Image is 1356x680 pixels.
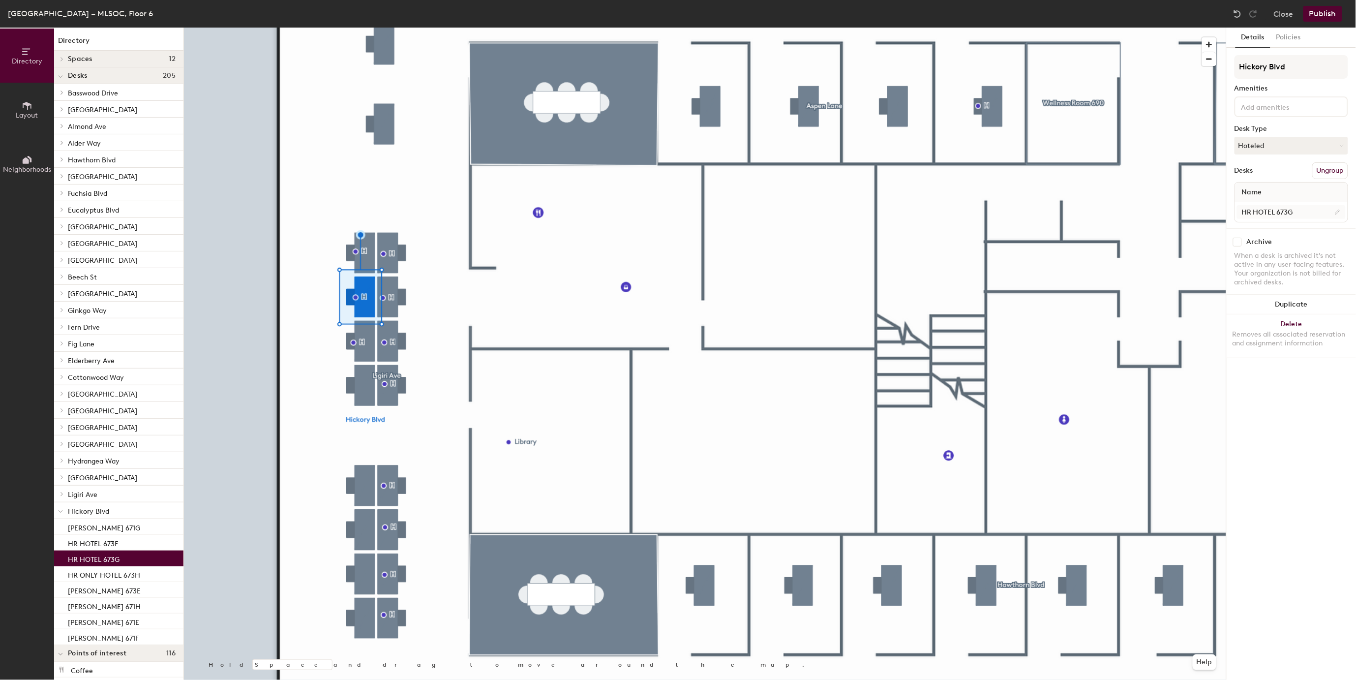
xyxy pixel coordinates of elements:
[3,165,51,174] span: Neighborhoods
[68,106,137,114] span: [GEOGRAPHIC_DATA]
[166,649,176,657] span: 116
[68,323,100,332] span: Fern Drive
[12,57,42,65] span: Directory
[68,223,137,231] span: [GEOGRAPHIC_DATA]
[1235,125,1348,133] div: Desk Type
[71,664,93,675] p: Coffee
[68,537,118,548] p: HR HOTEL 673F
[68,521,140,532] p: [PERSON_NAME] 671G
[68,55,92,63] span: Spaces
[1237,184,1267,201] span: Name
[1235,137,1348,155] button: Hoteled
[68,553,120,564] p: HR HOTEL 673G
[68,507,109,516] span: Hickory Blvd
[68,189,107,198] span: Fuchsia Blvd
[1235,167,1253,175] div: Desks
[68,273,97,281] span: Beech St
[68,491,97,499] span: Ligiri Ave
[1227,314,1356,358] button: DeleteRemoves all associated reservation and assignment information
[1193,654,1216,670] button: Help
[68,568,140,580] p: HR ONLY HOTEL 673H
[68,173,137,181] span: [GEOGRAPHIC_DATA]
[68,72,87,80] span: Desks
[1227,295,1356,314] button: Duplicate
[68,584,141,595] p: [PERSON_NAME] 673E
[68,440,137,449] span: [GEOGRAPHIC_DATA]
[163,72,176,80] span: 205
[68,600,141,611] p: [PERSON_NAME] 671H
[68,457,120,465] span: Hydrangea Way
[68,240,137,248] span: [GEOGRAPHIC_DATA]
[1274,6,1294,22] button: Close
[54,35,183,51] h1: Directory
[169,55,176,63] span: 12
[1235,28,1270,48] button: Details
[68,373,124,382] span: Cottonwood Way
[16,111,38,120] span: Layout
[1233,9,1242,19] img: Undo
[1235,251,1348,287] div: When a desk is archived it's not active in any user-facing features. Your organization is not bil...
[68,424,137,432] span: [GEOGRAPHIC_DATA]
[1235,85,1348,93] div: Amenities
[68,649,126,657] span: Points of interest
[68,256,137,265] span: [GEOGRAPHIC_DATA]
[68,156,116,164] span: Hawthorn Blvd
[1312,162,1348,179] button: Ungroup
[1247,238,1272,246] div: Archive
[68,307,107,315] span: Ginkgo Way
[68,390,137,399] span: [GEOGRAPHIC_DATA]
[1248,9,1258,19] img: Redo
[68,139,101,148] span: Alder Way
[68,474,137,482] span: [GEOGRAPHIC_DATA]
[68,357,115,365] span: Elderberry Ave
[1303,6,1342,22] button: Publish
[1239,100,1328,112] input: Add amenities
[1233,330,1350,348] div: Removes all associated reservation and assignment information
[68,290,137,298] span: [GEOGRAPHIC_DATA]
[8,7,153,20] div: [GEOGRAPHIC_DATA] – MLSOC, Floor 6
[68,123,106,131] span: Almond Ave
[68,340,94,348] span: Fig Lane
[68,206,119,215] span: Eucalyptus Blvd
[1237,205,1346,219] input: Unnamed desk
[68,616,139,627] p: [PERSON_NAME] 671E
[1270,28,1307,48] button: Policies
[68,89,118,97] span: Basswood Drive
[68,407,137,415] span: [GEOGRAPHIC_DATA]
[68,631,139,643] p: [PERSON_NAME] 671F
